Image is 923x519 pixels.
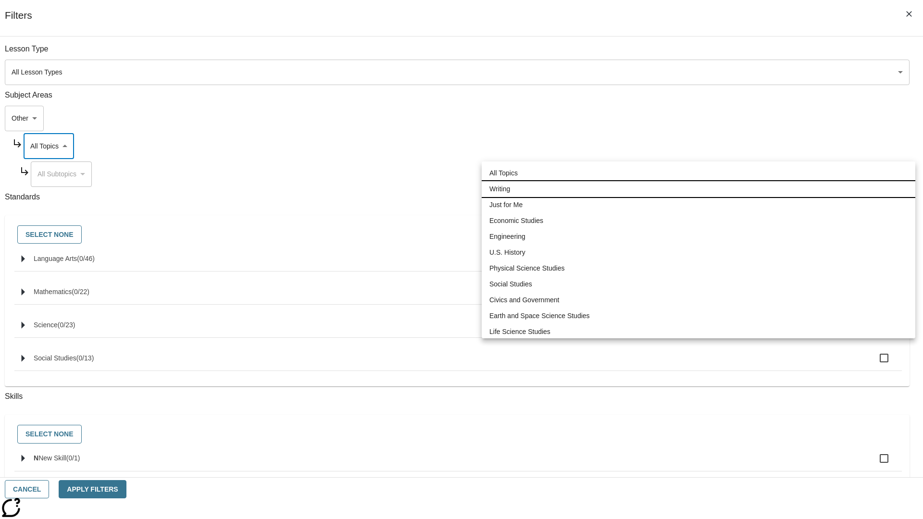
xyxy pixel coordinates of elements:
[482,260,915,276] li: Physical Science Studies
[482,229,915,245] li: Engineering
[482,165,915,181] li: All Topics
[482,181,915,197] li: Writing
[482,292,915,308] li: Civics and Government
[482,276,915,292] li: Social Studies
[482,245,915,260] li: U.S. History
[482,197,915,213] li: Just for Me
[482,308,915,324] li: Earth and Space Science Studies
[482,324,915,340] li: Life Science Studies
[482,213,915,229] li: Economic Studies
